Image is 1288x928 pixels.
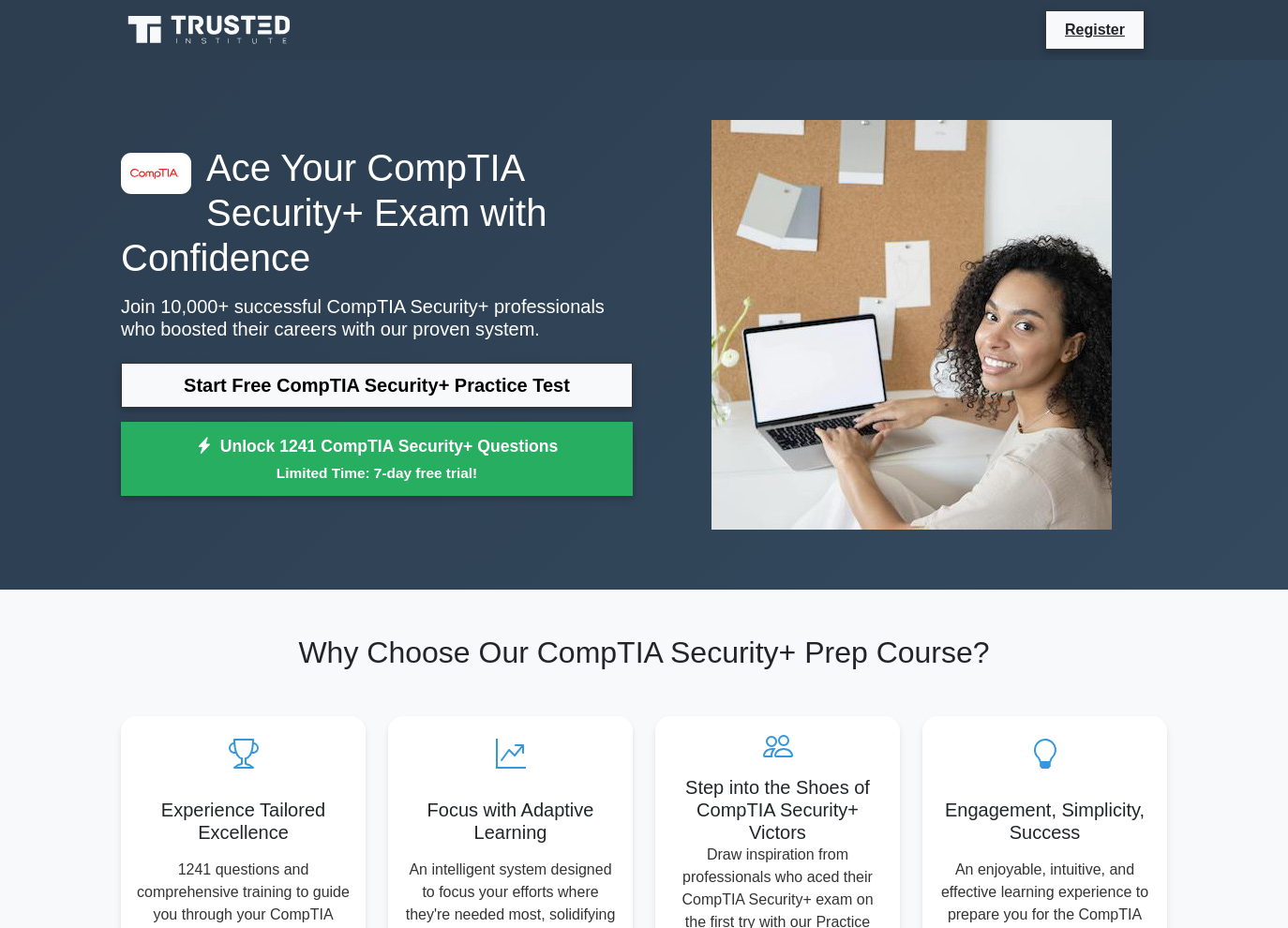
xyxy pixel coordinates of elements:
[1054,18,1136,41] a: Register
[121,363,633,408] a: Start Free CompTIA Security+ Practice Test
[403,799,618,844] h5: Focus with Adaptive Learning
[121,295,633,340] p: Join 10,000+ successful CompTIA Security+ professionals who boosted their careers with our proven...
[670,776,885,844] h5: Step into the Shoes of CompTIA Security+ Victors
[121,422,633,497] a: Unlock 1241 CompTIA Security+ QuestionsLimited Time: 7-day free trial!
[121,145,633,280] h1: Ace Your CompTIA Security+ Exam with Confidence
[937,799,1152,844] h5: Engagement, Simplicity, Success
[144,462,609,484] small: Limited Time: 7-day free trial!
[136,799,351,844] h5: Experience Tailored Excellence
[121,635,1167,670] h2: Why Choose Our CompTIA Security+ Prep Course?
